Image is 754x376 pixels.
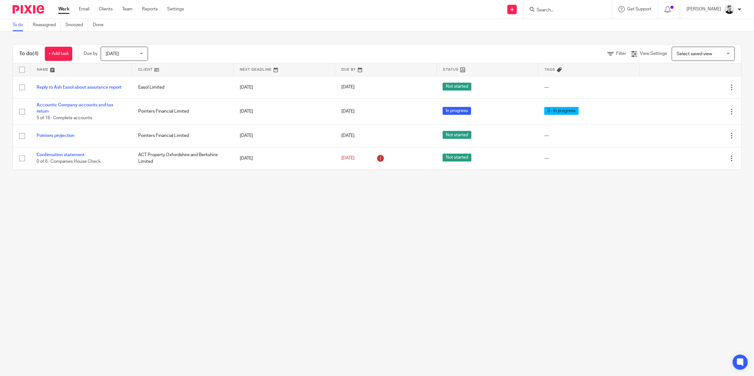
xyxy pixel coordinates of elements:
[724,4,734,15] img: Dave_2025.jpg
[132,76,233,98] td: Easol Limited
[37,159,101,164] span: 0 of 6 · Companies House Check
[443,131,471,139] span: Not started
[544,84,633,91] div: ---
[122,6,133,12] a: Team
[37,103,113,114] a: Accounts: Company accounts and tax return
[33,19,61,31] a: Reassigned
[37,153,85,157] a: Confirmation statement
[79,6,89,12] a: Email
[233,125,335,147] td: [DATE]
[627,7,651,11] span: Get Support
[37,85,121,90] a: Reply to Ash Easol about assurance report
[167,6,184,12] a: Settings
[132,147,233,169] td: ACT Property Oxfordshire and Berkshire Limited
[132,125,233,147] td: Pointers Financial Limited
[443,154,471,162] span: Not started
[84,50,97,57] p: Due by
[544,107,579,115] span: 3 - In progress
[19,50,38,57] h1: To do
[32,51,38,56] span: (4)
[443,107,471,115] span: In progress
[93,19,108,31] a: Done
[45,47,72,61] a: + Add task
[544,155,633,162] div: ---
[616,51,626,56] span: Filter
[686,6,721,12] p: [PERSON_NAME]
[233,76,335,98] td: [DATE]
[233,98,335,124] td: [DATE]
[37,133,74,138] a: Pointers projection
[341,156,355,161] span: [DATE]
[341,85,355,90] span: [DATE]
[58,6,69,12] a: Work
[545,68,555,71] span: Tags
[132,98,233,124] td: Pointers Financial Limited
[99,6,113,12] a: Clients
[13,5,44,14] img: Pixie
[341,109,355,114] span: [DATE]
[37,116,92,120] span: 5 of 16 · Complete accounts
[341,133,355,138] span: [DATE]
[536,8,593,13] input: Search
[13,19,28,31] a: To do
[233,147,335,169] td: [DATE]
[106,52,119,56] span: [DATE]
[443,83,471,91] span: Not started
[544,132,633,139] div: ---
[640,51,667,56] span: View Settings
[66,19,88,31] a: Snoozed
[677,52,712,56] span: Select saved view
[142,6,158,12] a: Reports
